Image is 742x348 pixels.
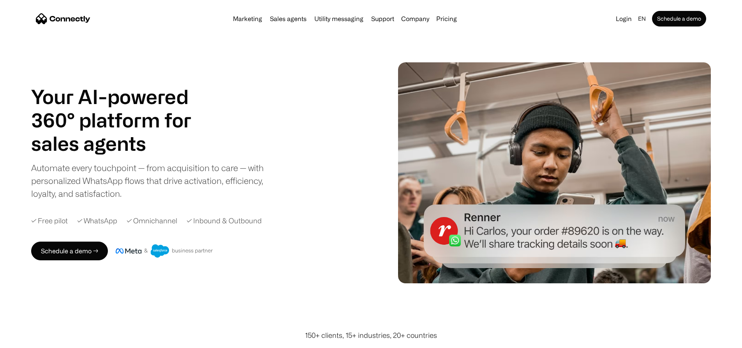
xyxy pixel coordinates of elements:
[31,85,210,132] h1: Your AI-powered 360° platform for
[613,13,635,24] a: Login
[36,13,90,25] a: home
[635,13,650,24] div: en
[8,334,47,345] aside: Language selected: English
[187,216,262,226] div: ✓ Inbound & Outbound
[638,13,646,24] div: en
[31,161,277,200] div: Automate every touchpoint — from acquisition to care — with personalized WhatsApp flows that driv...
[652,11,706,26] a: Schedule a demo
[267,16,310,22] a: Sales agents
[31,132,210,155] div: 1 of 4
[31,242,108,260] a: Schedule a demo →
[31,132,210,155] h1: sales agents
[433,16,460,22] a: Pricing
[77,216,117,226] div: ✓ WhatsApp
[368,16,397,22] a: Support
[399,13,432,24] div: Company
[31,132,210,155] div: carousel
[311,16,367,22] a: Utility messaging
[305,330,437,341] div: 150+ clients, 15+ industries, 20+ countries
[116,244,213,258] img: Meta and Salesforce business partner badge.
[230,16,265,22] a: Marketing
[127,216,177,226] div: ✓ Omnichannel
[31,216,68,226] div: ✓ Free pilot
[16,334,47,345] ul: Language list
[401,13,429,24] div: Company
